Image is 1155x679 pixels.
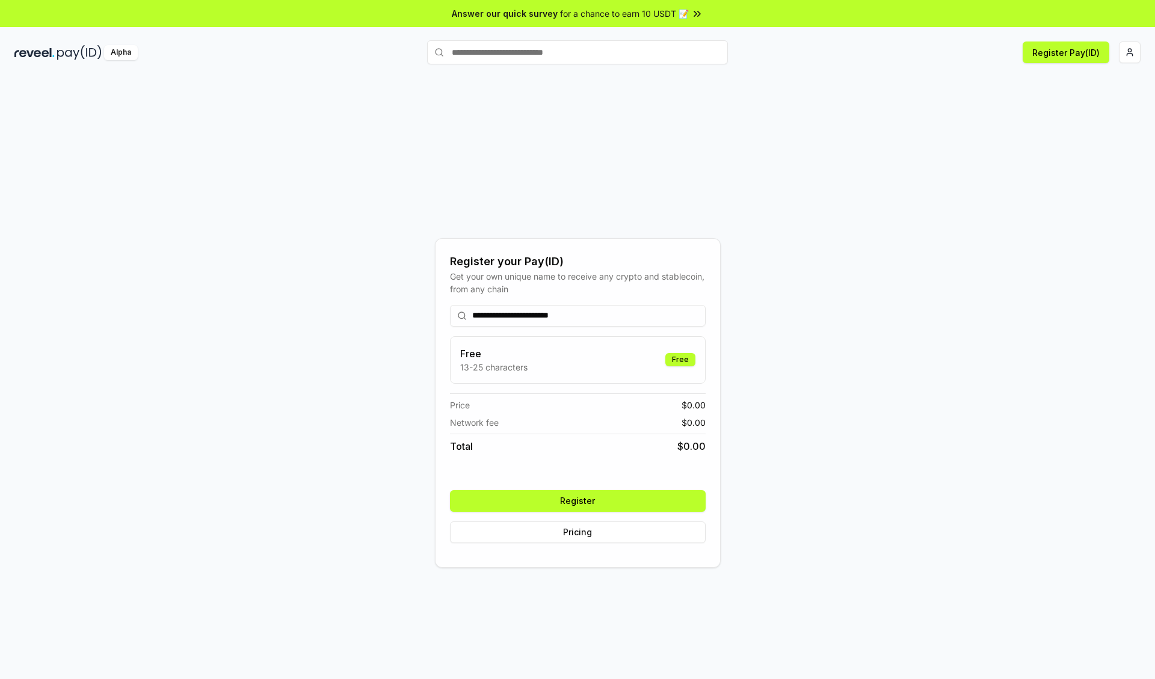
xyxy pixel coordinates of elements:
[665,353,695,366] div: Free
[460,361,528,373] p: 13-25 characters
[450,490,706,512] button: Register
[677,439,706,453] span: $ 0.00
[104,45,138,60] div: Alpha
[560,7,689,20] span: for a chance to earn 10 USDT 📝
[682,416,706,429] span: $ 0.00
[57,45,102,60] img: pay_id
[14,45,55,60] img: reveel_dark
[450,439,473,453] span: Total
[450,253,706,270] div: Register your Pay(ID)
[682,399,706,411] span: $ 0.00
[450,270,706,295] div: Get your own unique name to receive any crypto and stablecoin, from any chain
[1023,41,1109,63] button: Register Pay(ID)
[450,521,706,543] button: Pricing
[450,416,499,429] span: Network fee
[460,346,528,361] h3: Free
[452,7,558,20] span: Answer our quick survey
[450,399,470,411] span: Price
